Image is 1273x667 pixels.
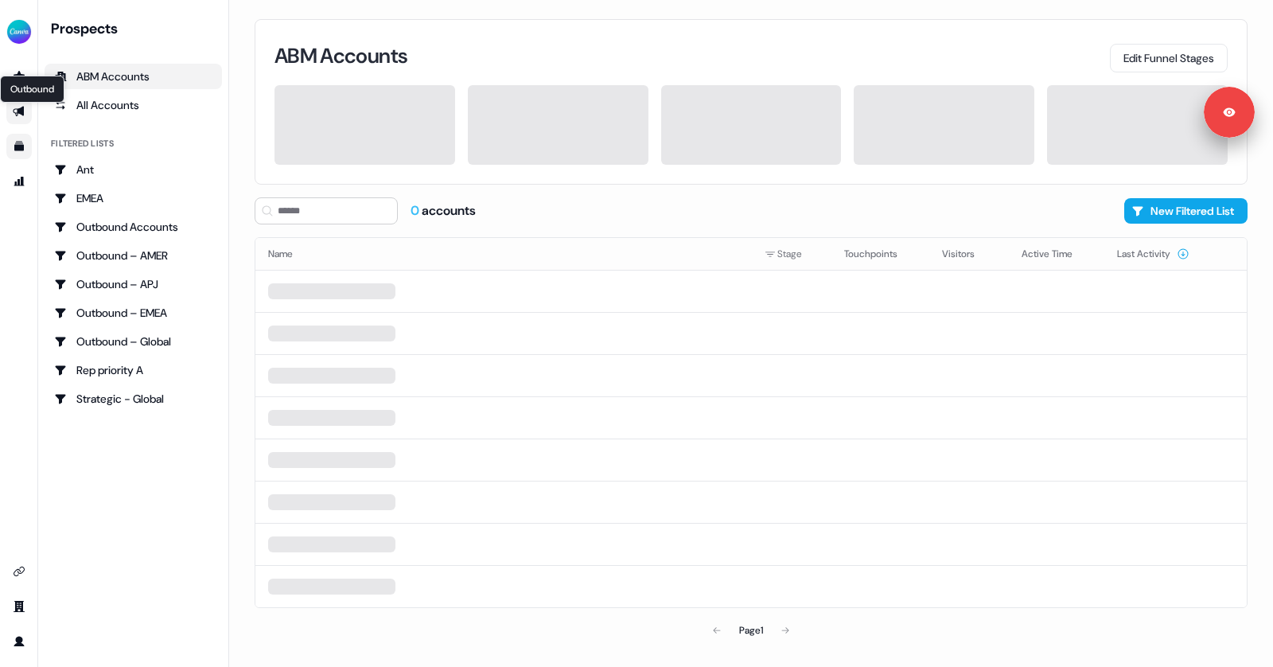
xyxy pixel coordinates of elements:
[1117,240,1189,268] button: Last Activity
[6,169,32,194] a: Go to attribution
[255,238,752,270] th: Name
[45,357,222,383] a: Go to Rep priority A
[844,240,917,268] button: Touchpoints
[45,214,222,240] a: Go to Outbound Accounts
[45,300,222,326] a: Go to Outbound – EMEA
[6,64,32,89] a: Go to prospects
[6,99,32,124] a: Go to outbound experience
[54,97,212,113] div: All Accounts
[45,157,222,182] a: Go to Ant
[942,240,994,268] button: Visitors
[1110,44,1228,72] button: Edit Funnel Stages
[6,559,32,584] a: Go to integrations
[54,190,212,206] div: EMEA
[1124,198,1248,224] button: New Filtered List
[54,248,212,263] div: Outbound – AMER
[6,629,32,654] a: Go to profile
[739,622,763,638] div: Page 1
[51,137,114,150] div: Filtered lists
[54,391,212,407] div: Strategic - Global
[54,305,212,321] div: Outbound – EMEA
[54,68,212,84] div: ABM Accounts
[765,246,819,262] div: Stage
[411,202,422,219] span: 0
[54,333,212,349] div: Outbound – Global
[1022,240,1092,268] button: Active Time
[45,92,222,118] a: All accounts
[54,362,212,378] div: Rep priority A
[51,19,222,38] div: Prospects
[45,271,222,297] a: Go to Outbound – APJ
[54,219,212,235] div: Outbound Accounts
[54,162,212,177] div: Ant
[6,594,32,619] a: Go to team
[45,243,222,268] a: Go to Outbound – AMER
[45,185,222,211] a: Go to EMEA
[45,386,222,412] a: Go to Strategic - Global
[45,64,222,89] a: ABM Accounts
[54,276,212,292] div: Outbound – APJ
[274,45,407,66] h3: ABM Accounts
[45,329,222,354] a: Go to Outbound – Global
[411,202,476,220] div: accounts
[6,134,32,159] a: Go to templates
